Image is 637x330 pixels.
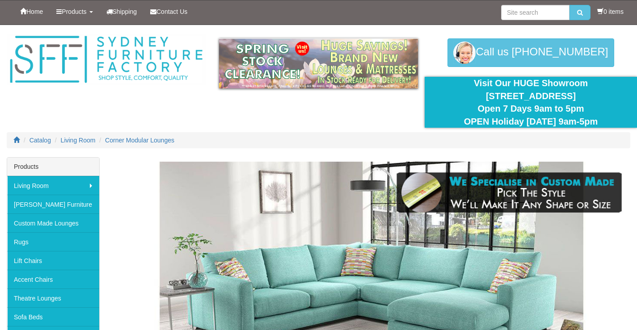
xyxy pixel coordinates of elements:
[100,0,144,23] a: Shipping
[113,8,137,15] span: Shipping
[7,251,99,270] a: Lift Chairs
[7,213,99,232] a: Custom Made Lounges
[62,8,86,15] span: Products
[156,8,187,15] span: Contact Us
[61,137,96,144] a: Living Room
[13,0,50,23] a: Home
[7,158,99,176] div: Products
[501,5,570,20] input: Site search
[7,232,99,251] a: Rugs
[143,0,194,23] a: Contact Us
[50,0,99,23] a: Products
[105,137,174,144] a: Corner Modular Lounges
[7,34,206,85] img: Sydney Furniture Factory
[7,270,99,288] a: Accent Chairs
[597,7,624,16] li: 0 items
[7,307,99,326] a: Sofa Beds
[219,38,418,88] img: spring-sale.gif
[7,195,99,213] a: [PERSON_NAME] Furniture
[26,8,43,15] span: Home
[431,77,630,128] div: Visit Our HUGE Showroom [STREET_ADDRESS] Open 7 Days 9am to 5pm OPEN Holiday [DATE] 9am-5pm
[7,288,99,307] a: Theatre Lounges
[7,176,99,195] a: Living Room
[30,137,51,144] a: Catalog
